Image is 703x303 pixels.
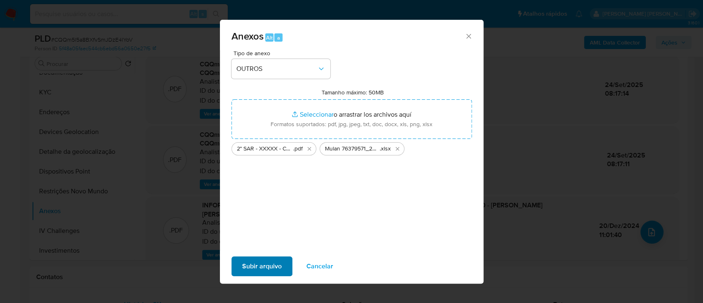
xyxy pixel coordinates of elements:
[242,257,282,275] span: Subir arquivo
[304,144,314,154] button: Eliminar 2° SAR - XXXXX - CPF 77129733500 - CARLOS HENRIQUE QUEIROZ PENA.pdf
[322,89,384,96] label: Tamanho máximo: 50MB
[293,145,303,153] span: .pdf
[465,32,472,40] button: Cerrar
[231,59,330,79] button: OUTROS
[380,145,391,153] span: .xlsx
[325,145,380,153] span: Mulan 76379571_2025_09_22_11_33_45
[234,50,332,56] span: Tipo de anexo
[236,65,317,73] span: OUTROS
[231,29,264,43] span: Anexos
[392,144,402,154] button: Eliminar Mulan 76379571_2025_09_22_11_33_45.xlsx
[231,139,472,155] ul: Archivos seleccionados
[306,257,333,275] span: Cancelar
[237,145,293,153] span: 2° SAR - XXXXX - CPF 77129733500 - [PERSON_NAME] [PERSON_NAME]
[296,256,344,276] button: Cancelar
[277,34,280,42] span: a
[231,256,292,276] button: Subir arquivo
[266,34,273,42] span: Alt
